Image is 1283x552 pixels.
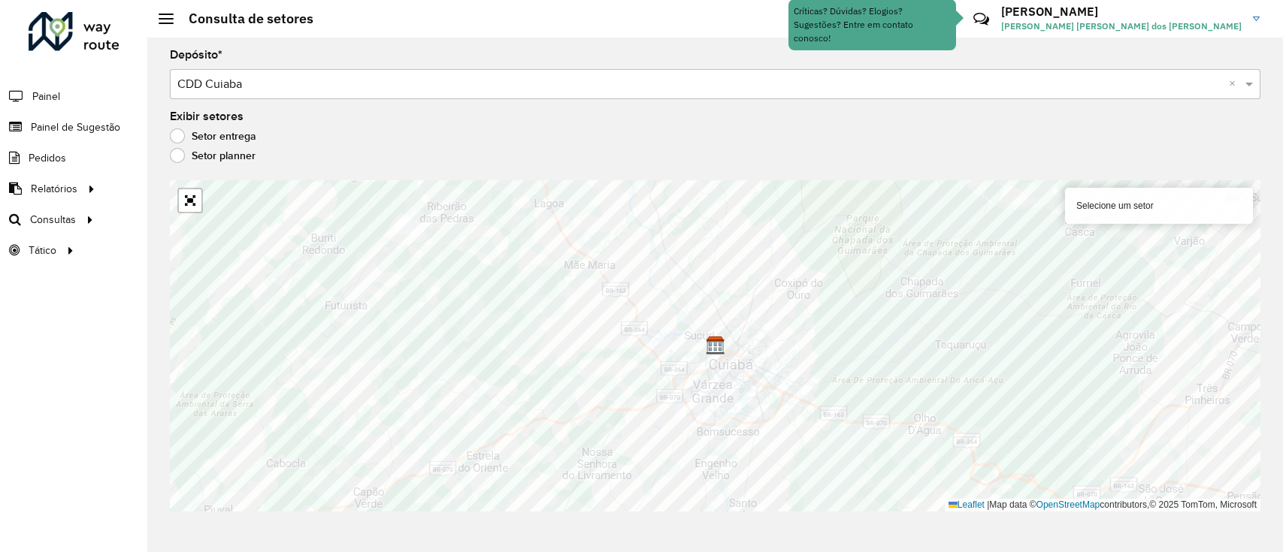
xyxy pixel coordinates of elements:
span: Painel de Sugestão [31,119,120,135]
span: Consultas [30,212,76,228]
span: [PERSON_NAME] [PERSON_NAME] dos [PERSON_NAME] [1001,20,1242,33]
span: Painel [32,89,60,104]
label: Exibir setores [170,107,244,125]
div: Selecione um setor [1065,188,1253,224]
a: Contato Rápido [965,3,997,35]
div: Map data © contributors,© 2025 TomTom, Microsoft [945,499,1260,511]
span: Clear all [1229,75,1242,93]
h2: Consulta de setores [174,11,313,27]
span: Tático [29,243,56,258]
a: OpenStreetMap [1036,499,1100,510]
a: Abrir mapa em tela cheia [179,189,201,212]
span: Pedidos [29,150,66,166]
a: Leaflet [949,499,985,510]
label: Setor entrega [170,128,256,143]
span: | [987,499,989,510]
h3: [PERSON_NAME] [1001,5,1242,19]
label: Setor planner [170,148,256,163]
span: Relatórios [31,181,77,197]
label: Depósito [170,46,222,64]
